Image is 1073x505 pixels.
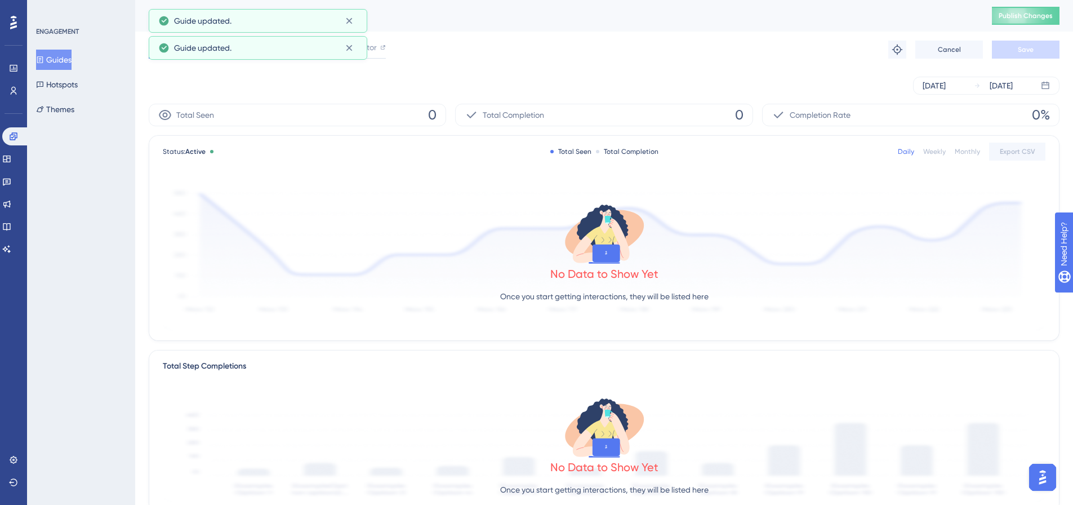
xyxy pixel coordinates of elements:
div: No Data to Show Yet [550,266,658,282]
span: 0 [428,106,437,124]
button: Publish Changes [992,7,1059,25]
button: Guides [36,50,72,70]
div: Total Step Completions [163,360,246,373]
span: Guide updated. [174,14,231,28]
span: Cancel [938,45,961,54]
div: Daily [898,147,914,156]
button: Themes [36,99,74,119]
span: Need Help? [26,3,70,16]
div: [DATE] [990,79,1013,92]
span: Guide updated. [174,41,231,55]
span: Total Completion [483,108,544,122]
button: Save [992,41,1059,59]
p: Once you start getting interactions, they will be listed here [500,290,709,303]
div: Weekly [923,147,946,156]
iframe: UserGuiding AI Assistant Launcher [1026,460,1059,494]
div: Total Seen [550,147,591,156]
div: No Data to Show Yet [550,459,658,475]
span: Total Seen [176,108,214,122]
span: Completion Rate [790,108,851,122]
div: Total Completion [596,147,658,156]
button: Hotspots [36,74,78,95]
span: Active [185,148,206,156]
span: Export CSV [1000,147,1035,156]
span: Publish Changes [999,11,1053,20]
span: 0% [1032,106,1050,124]
div: [DATE] [923,79,946,92]
button: Cancel [915,41,983,59]
button: Export CSV [989,143,1045,161]
span: 0 [735,106,743,124]
div: ENGAGEMENT [36,27,79,36]
span: Status: [163,147,206,156]
div: Configurações iniciais [149,8,964,24]
span: Save [1018,45,1034,54]
div: Monthly [955,147,980,156]
p: Once you start getting interactions, they will be listed here [500,483,709,497]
